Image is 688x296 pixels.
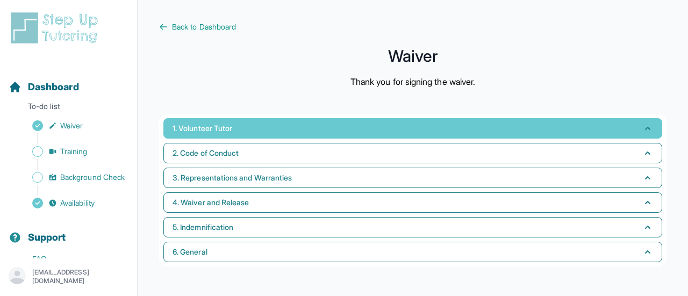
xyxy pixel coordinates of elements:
button: 1. Volunteer Tutor [163,118,662,139]
a: Dashboard [9,80,79,95]
a: Background Check [9,170,137,185]
span: 3. Representations and Warranties [173,172,292,183]
span: 4. Waiver and Release [173,197,249,208]
a: Availability [9,196,137,211]
span: 1. Volunteer Tutor [173,123,232,134]
span: 5. Indemnification [173,222,233,233]
span: Training [60,146,88,157]
span: Availability [60,198,95,208]
img: logo [9,11,104,45]
button: 6. General [163,242,662,262]
span: 6. General [173,247,207,257]
button: 3. Representations and Warranties [163,168,662,188]
a: Waiver [9,118,137,133]
span: Back to Dashboard [172,21,236,32]
span: Support [28,230,66,245]
button: [EMAIL_ADDRESS][DOMAIN_NAME] [9,267,128,286]
p: [EMAIL_ADDRESS][DOMAIN_NAME] [32,268,128,285]
button: 4. Waiver and Release [163,192,662,213]
button: 2. Code of Conduct [163,143,662,163]
button: Support [4,213,133,249]
button: Dashboard [4,62,133,99]
p: Thank you for signing the waiver. [350,75,475,88]
button: 5. Indemnification [163,217,662,237]
h1: Waiver [159,49,666,62]
a: Training [9,144,137,159]
a: FAQ [9,251,137,266]
span: 2. Code of Conduct [173,148,239,158]
span: Waiver [60,120,83,131]
p: To-do list [4,101,133,116]
span: Dashboard [28,80,79,95]
a: Back to Dashboard [159,21,666,32]
span: Background Check [60,172,125,183]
